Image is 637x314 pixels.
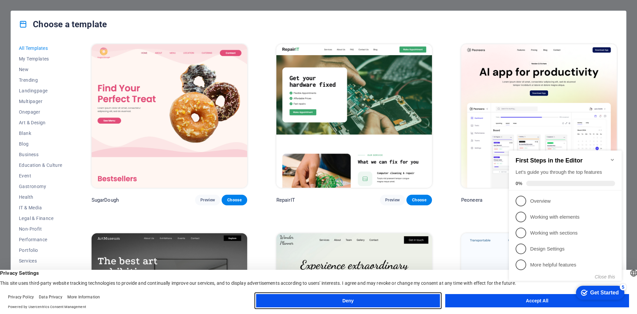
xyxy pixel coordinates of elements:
button: Sports & Beauty [19,266,62,277]
button: Education & Culture [19,160,62,170]
button: IT & Media [19,202,62,213]
button: Gastronomy [19,181,62,192]
span: Non-Profit [19,226,62,232]
span: Choose [412,197,426,203]
button: Choose [222,195,247,205]
button: Blog [19,139,62,149]
img: RepairIT [276,44,432,188]
span: Multipager [19,99,62,104]
button: Non-Profit [19,224,62,234]
div: Get Started [84,149,112,155]
div: Minimize checklist [104,16,109,22]
p: More helpful features [24,121,104,128]
li: Working with elements [3,68,115,84]
p: Overview [24,57,104,64]
span: Gastronomy [19,184,62,189]
span: Services [19,258,62,263]
p: Peoneera [461,197,482,203]
h2: First Steps in the Editor [9,16,109,23]
button: Performance [19,234,62,245]
span: My Templates [19,56,62,61]
p: SugarDough [92,197,119,203]
div: 5 [113,143,120,150]
li: Overview [3,52,115,68]
span: Performance [19,237,62,242]
button: Choose [406,195,432,205]
span: 0% [9,40,20,45]
button: Onepager [19,107,62,117]
div: Get Started 5 items remaining, 0% complete [70,145,118,159]
button: New [19,64,62,75]
button: Portfolio [19,245,62,256]
span: Trending [19,77,62,83]
span: Onepager [19,109,62,115]
span: Blog [19,141,62,147]
span: Art & Design [19,120,62,125]
button: Trending [19,75,62,85]
button: Close this [89,133,109,139]
span: Business [19,152,62,157]
button: Legal & Finance [19,213,62,224]
span: Preview [385,197,400,203]
p: Design Settings [24,105,104,112]
span: IT & Media [19,205,62,210]
button: Art & Design [19,117,62,128]
span: Event [19,173,62,178]
button: My Templates [19,53,62,64]
span: Preview [200,197,215,203]
h4: Choose a template [19,19,107,30]
span: Blank [19,131,62,136]
span: Legal & Finance [19,216,62,221]
p: Working with elements [24,73,104,80]
span: Landingpage [19,88,62,93]
span: Choose [227,197,242,203]
div: Let's guide you through the top features [9,28,109,35]
span: Health [19,194,62,200]
li: Working with sections [3,84,115,100]
button: Preview [380,195,405,205]
button: Services [19,256,62,266]
p: RepairIT [276,197,295,203]
span: Sports & Beauty [19,269,62,274]
span: Portfolio [19,248,62,253]
li: More helpful features [3,116,115,132]
button: Health [19,192,62,202]
button: Landingpage [19,85,62,96]
p: Working with sections [24,89,104,96]
button: Event [19,170,62,181]
button: Business [19,149,62,160]
span: All Templates [19,46,62,51]
img: Peoneera [461,44,617,188]
button: Blank [19,128,62,139]
li: Design Settings [3,100,115,116]
span: Education & Culture [19,162,62,168]
button: Preview [195,195,220,205]
button: Multipager [19,96,62,107]
span: New [19,67,62,72]
img: SugarDough [92,44,247,188]
button: All Templates [19,43,62,53]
